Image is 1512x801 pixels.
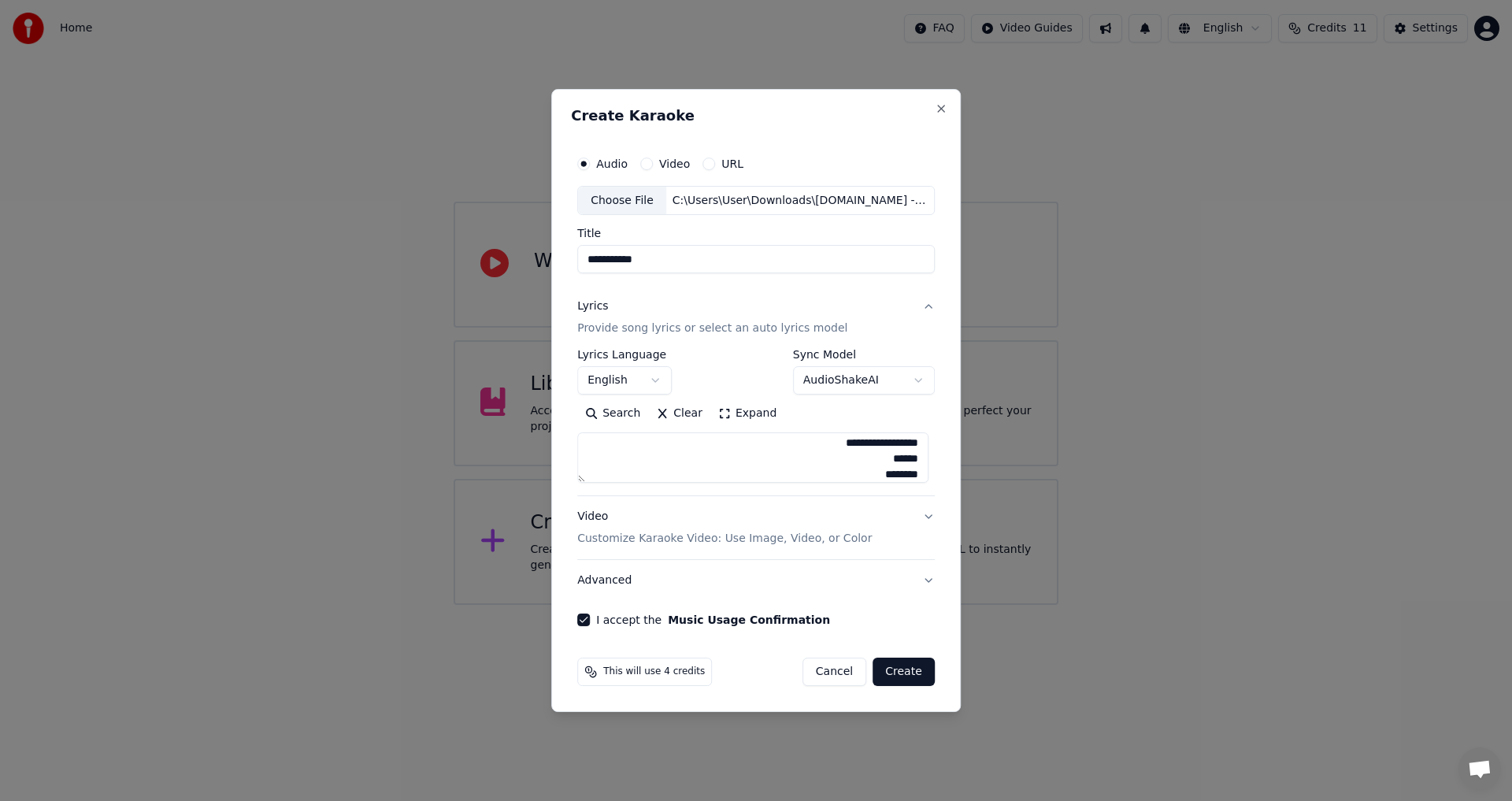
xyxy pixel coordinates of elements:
[603,666,705,678] span: This will use 4 credits
[596,158,628,169] label: Audio
[577,350,935,496] div: LyricsProvide song lyrics or select an auto lyrics model
[577,321,847,337] p: Provide song lyrics or select an auto lyrics model
[577,560,935,601] button: Advanced
[721,158,743,169] label: URL
[596,614,830,625] label: I accept the
[571,109,941,123] h2: Create Karaoke
[793,350,935,361] label: Sync Model
[578,187,666,215] div: Choose File
[577,402,648,427] button: Search
[577,228,935,239] label: Title
[577,350,672,361] label: Lyrics Language
[668,614,830,625] button: I accept the
[648,402,710,427] button: Clear
[577,299,608,315] div: Lyrics
[577,287,935,350] button: LyricsProvide song lyrics or select an auto lyrics model
[666,193,934,209] div: C:\Users\User\Downloads\[DOMAIN_NAME] - שיר לערב [PERSON_NAME].mp3
[577,510,872,547] div: Video
[710,402,784,427] button: Expand
[873,658,935,686] button: Create
[577,497,935,560] button: VideoCustomize Karaoke Video: Use Image, Video, or Color
[802,658,866,686] button: Cancel
[577,531,872,547] p: Customize Karaoke Video: Use Image, Video, or Color
[659,158,690,169] label: Video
